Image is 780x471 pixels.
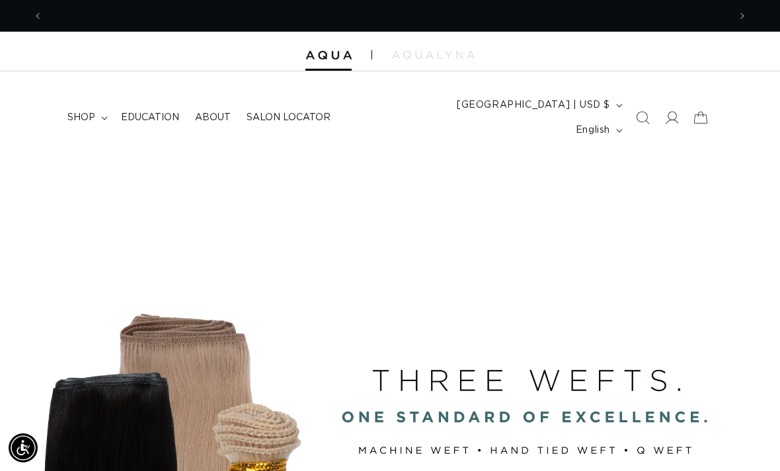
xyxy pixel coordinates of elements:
button: Previous announcement [23,3,52,28]
img: Aqua Hair Extensions [305,51,352,60]
a: About [187,104,239,131]
a: Education [113,104,187,131]
span: shop [67,112,95,124]
span: [GEOGRAPHIC_DATA] | USD $ [457,98,610,112]
button: English [568,118,628,143]
div: Accessibility Menu [9,433,38,462]
button: [GEOGRAPHIC_DATA] | USD $ [449,92,628,118]
summary: shop [59,104,113,131]
button: Next announcement [728,3,757,28]
img: aqualyna.com [392,51,475,59]
summary: Search [628,103,657,132]
span: Education [121,112,179,124]
iframe: Chat Widget [714,408,780,471]
span: Salon Locator [247,112,331,124]
span: English [576,124,610,137]
a: Salon Locator [239,104,338,131]
span: About [195,112,231,124]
